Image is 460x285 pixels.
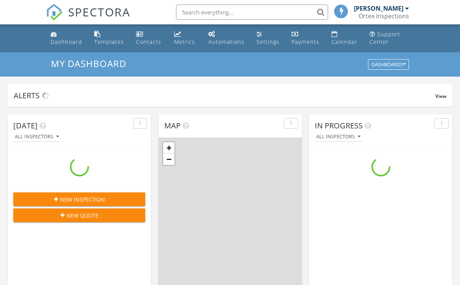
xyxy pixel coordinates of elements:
button: All Inspectors [315,132,362,142]
div: Calendar [332,38,357,45]
div: Settings [257,38,279,45]
input: Search everything... [176,5,328,20]
div: Dashboards [371,62,406,67]
div: Ortex Inspections [358,12,409,20]
a: Support Center [366,27,412,49]
span: View [435,93,446,99]
div: Contacts [136,38,161,45]
img: The Best Home Inspection Software - Spectora [46,4,63,21]
div: Payments [292,38,319,45]
a: Automations (Basic) [205,27,247,49]
span: Map [164,120,181,131]
span: In Progress [315,120,363,131]
a: Zoom out [163,154,174,165]
div: All Inspectors [316,134,360,139]
span: New Quote [67,211,98,219]
a: SPECTORA [46,10,130,26]
div: All Inspectors [15,134,59,139]
span: SPECTORA [68,4,130,20]
span: New Inspection [60,195,105,203]
button: All Inspectors [13,132,60,142]
a: Metrics [171,27,200,49]
button: New Inspection [13,192,145,206]
div: Metrics [174,38,195,45]
div: Alerts [14,90,435,101]
a: Zoom in [163,142,174,154]
span: [DATE] [13,120,38,131]
button: New Quote [13,208,145,222]
div: Automations [208,38,244,45]
a: Dashboard [48,27,85,49]
div: Dashboard [51,38,82,45]
a: Calendar [328,27,360,49]
div: Templates [94,38,124,45]
div: Support Center [370,30,400,45]
a: Contacts [133,27,165,49]
button: Dashboards [368,59,409,70]
div: [PERSON_NAME] [354,5,403,12]
a: Payments [289,27,322,49]
a: Settings [254,27,282,49]
span: My Dashboard [51,57,126,70]
a: Templates [91,27,127,49]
